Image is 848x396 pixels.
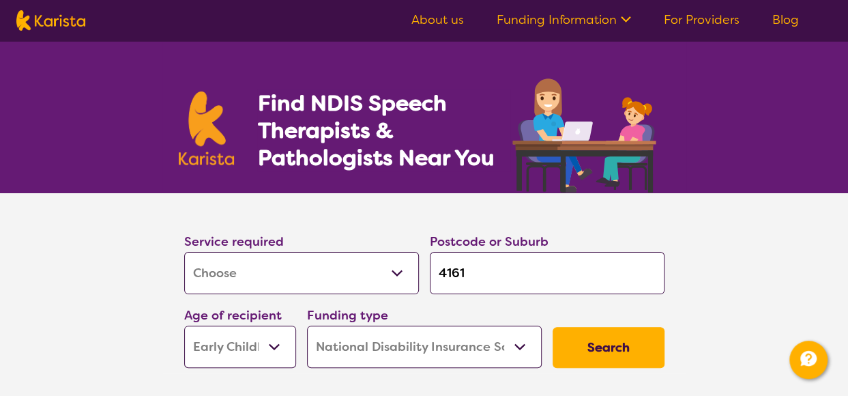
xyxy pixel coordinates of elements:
[184,234,284,250] label: Service required
[772,12,799,28] a: Blog
[501,74,670,193] img: speech-therapy
[430,234,549,250] label: Postcode or Suburb
[789,341,828,379] button: Channel Menu
[430,252,664,294] input: Type
[184,307,282,324] label: Age of recipient
[553,327,664,368] button: Search
[179,91,235,165] img: Karista logo
[411,12,464,28] a: About us
[257,89,510,171] h1: Find NDIS Speech Therapists & Pathologists Near You
[664,12,740,28] a: For Providers
[307,307,388,324] label: Funding type
[16,10,85,31] img: Karista logo
[497,12,631,28] a: Funding Information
